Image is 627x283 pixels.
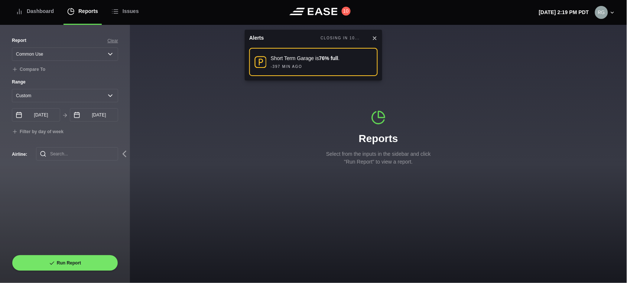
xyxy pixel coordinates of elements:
[12,67,45,73] button: Compare To
[271,55,340,62] div: Short Term Garage is .
[107,37,118,44] button: Clear
[323,131,434,147] h1: Reports
[12,37,26,44] label: Report
[271,64,302,69] div: -397 MIN AGO
[323,150,434,166] p: Select from the inputs in the sidebar and click "Run Report" to view a report.
[36,147,118,161] input: Search...
[12,129,64,135] button: Filter by day of week
[12,108,60,122] input: mm/dd/yyyy
[539,9,589,16] p: [DATE] 2:19 PM PDT
[249,34,264,42] div: Alerts
[12,79,118,85] label: Range
[12,255,118,271] button: Run Report
[70,108,118,122] input: mm/dd/yyyy
[321,35,360,41] div: CLOSING IN 10...
[319,55,338,61] strong: 76% full
[323,110,434,166] div: Reports
[12,151,24,158] label: Airline :
[595,6,608,19] img: 0355a1d31526df1be56bea28517c65b3
[342,7,351,16] button: 10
